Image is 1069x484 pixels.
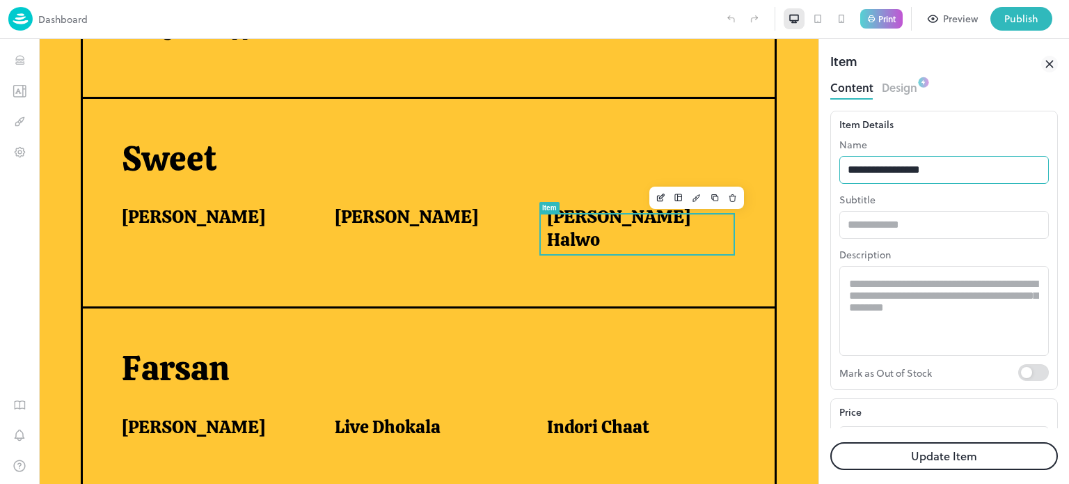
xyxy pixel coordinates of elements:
button: Publish [990,7,1052,31]
p: Farsan [83,309,704,351]
span: Live Dhokala [296,377,402,400]
label: Redo (Ctrl + Y) [743,7,766,31]
button: Duplicate [667,150,685,168]
button: Preview [920,7,986,31]
button: Layout [631,150,649,168]
p: Mark as Out of Stock [839,364,1018,381]
div: Item [830,52,857,77]
div: Item Details [839,117,1049,132]
p: Description [839,247,1049,262]
span: [PERSON_NAME] [83,166,226,189]
p: Print [878,15,896,23]
p: Dashboard [38,12,88,26]
button: Design [882,77,917,95]
button: Content [830,77,873,95]
span: [PERSON_NAME] [296,166,439,189]
button: Update Item [830,442,1058,470]
img: logo-86c26b7e.jpg [8,7,33,31]
div: Item [503,165,518,173]
span: [PERSON_NAME] [83,377,226,400]
button: Design [649,150,667,168]
p: Sweet [83,99,704,141]
div: Preview [943,11,978,26]
p: Subtitle [839,192,1049,207]
button: Edit [612,150,631,168]
label: Undo (Ctrl + Z) [719,7,743,31]
button: Delete [685,150,703,168]
p: Name [839,137,1049,152]
p: Price [839,405,862,419]
span: [PERSON_NAME] Halwo [508,166,687,212]
span: Indori Chaat [508,377,610,400]
div: Publish [1004,11,1038,26]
